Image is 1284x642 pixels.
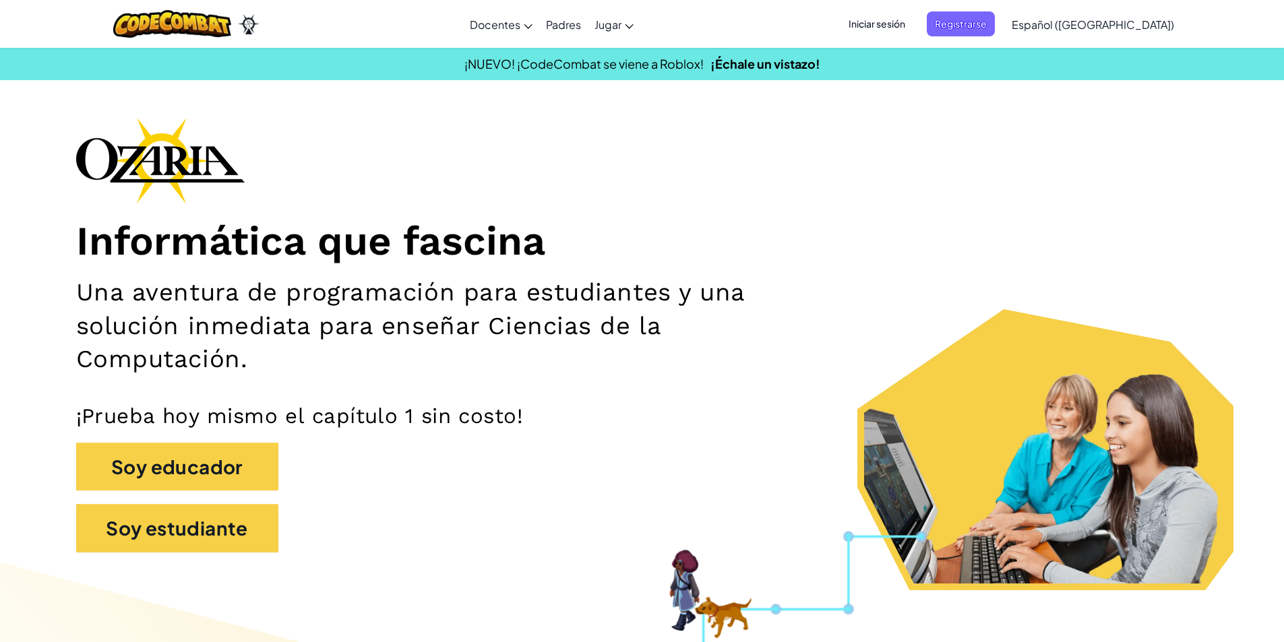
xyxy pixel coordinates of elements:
[927,11,995,36] button: Registrarse
[1012,18,1174,32] span: Español ([GEOGRAPHIC_DATA])
[76,217,1209,266] h1: Informática que fascina
[463,6,539,42] a: Docentes
[1005,6,1181,42] a: Español ([GEOGRAPHIC_DATA])
[238,14,259,34] img: Ozaria
[840,11,913,36] button: Iniciar sesión
[710,56,820,71] a: ¡Échale un vistazo!
[594,18,621,32] span: Jugar
[470,18,520,32] span: Docentes
[76,443,278,491] button: Soy educador
[113,10,231,38] img: CodeCombat logo
[464,56,704,71] span: ¡NUEVO! ¡CodeCombat se viene a Roblox!
[539,6,588,42] a: Padres
[76,504,278,552] button: Soy estudiante
[76,117,245,203] img: Ozaria branding logo
[76,403,1209,429] p: ¡Prueba hoy mismo el capítulo 1 sin costo!
[588,6,640,42] a: Jugar
[76,276,835,375] h2: Una aventura de programación para estudiantes y una solución inmediata para enseñar Ciencias de l...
